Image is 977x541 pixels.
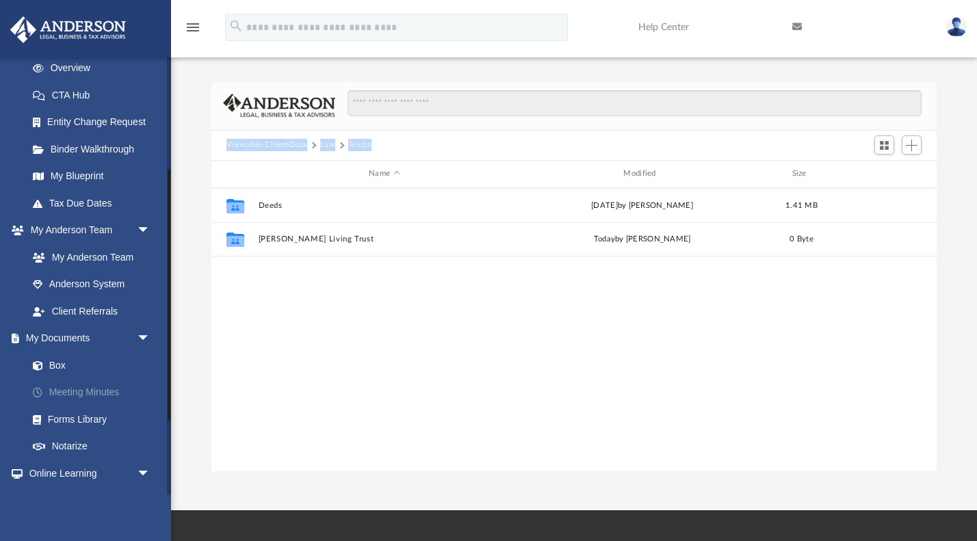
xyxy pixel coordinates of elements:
input: Search files and folders [348,90,922,116]
div: by [PERSON_NAME] [516,233,768,246]
div: Name [257,168,510,180]
i: menu [185,19,201,36]
div: id [835,168,930,180]
img: User Pic [946,17,967,37]
i: search [229,18,244,34]
button: Add [902,135,922,155]
a: Entity Change Request [19,109,171,136]
div: id [218,168,252,180]
a: My Anderson Teamarrow_drop_down [10,217,164,244]
a: Anderson System [19,271,164,298]
a: My Blueprint [19,163,164,190]
a: My Anderson Team [19,243,157,271]
a: Forms Library [19,406,164,433]
div: [DATE] by [PERSON_NAME] [516,199,768,211]
a: Online Learningarrow_drop_down [10,460,164,487]
a: menu [185,26,201,36]
a: Client Referrals [19,298,164,325]
span: today [594,235,615,243]
span: 1.41 MB [785,201,818,209]
span: 0 Byte [790,235,813,243]
button: Switch to Grid View [874,135,895,155]
span: arrow_drop_down [137,217,164,245]
a: My Documentsarrow_drop_down [10,325,171,352]
button: Law [320,139,336,151]
button: Deeds [258,201,510,210]
a: CTA Hub [19,81,171,109]
a: Notarize [19,433,171,460]
a: Tax Due Dates [19,189,171,217]
a: Courses [19,487,164,514]
img: Anderson Advisors Platinum Portal [6,16,130,43]
span: arrow_drop_down [137,460,164,488]
div: Modified [516,168,768,180]
button: [PERSON_NAME] Living Trust [258,235,510,243]
span: arrow_drop_down [137,325,164,353]
a: Meeting Minutes [19,379,171,406]
a: Box [19,352,164,379]
a: Binder Walkthrough [19,135,171,163]
div: grid [211,188,937,472]
button: Viewable-ClientDocs [226,139,307,151]
a: Overview [19,55,171,82]
button: Trusts [348,139,372,151]
div: Size [774,168,829,180]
